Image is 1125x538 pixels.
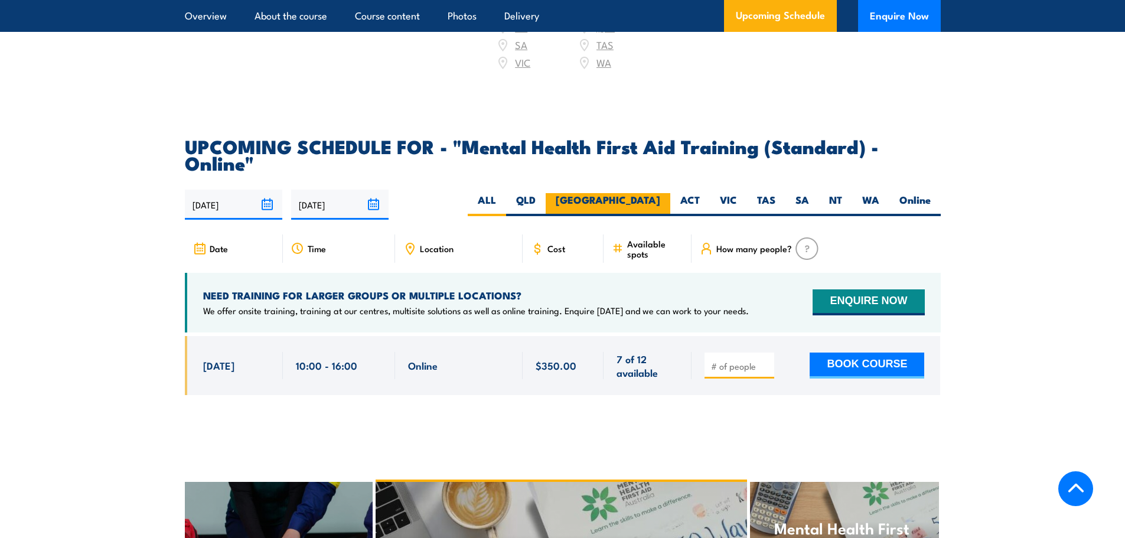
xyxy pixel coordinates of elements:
span: $350.00 [536,358,576,372]
span: Date [210,243,228,253]
span: 7 of 12 available [617,352,679,380]
input: To date [291,190,389,220]
button: BOOK COURSE [810,353,924,379]
input: From date [185,190,282,220]
span: [DATE] [203,358,234,372]
span: Available spots [627,239,683,259]
label: VIC [710,193,747,216]
span: How many people? [716,243,792,253]
span: Cost [547,243,565,253]
h2: UPCOMING SCHEDULE FOR - "Mental Health First Aid Training (Standard) - Online" [185,138,941,171]
label: TAS [747,193,785,216]
label: WA [852,193,889,216]
label: [GEOGRAPHIC_DATA] [546,193,670,216]
label: SA [785,193,819,216]
input: # of people [711,360,770,372]
h4: NEED TRAINING FOR LARGER GROUPS OR MULTIPLE LOCATIONS? [203,289,749,302]
p: We offer onsite training, training at our centres, multisite solutions as well as online training... [203,305,749,317]
span: Location [420,243,454,253]
span: Online [408,358,438,372]
label: ALL [468,193,506,216]
span: 10:00 - 16:00 [296,358,357,372]
label: ACT [670,193,710,216]
button: ENQUIRE NOW [813,289,924,315]
span: Time [308,243,326,253]
label: NT [819,193,852,216]
label: Online [889,193,941,216]
label: QLD [506,193,546,216]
